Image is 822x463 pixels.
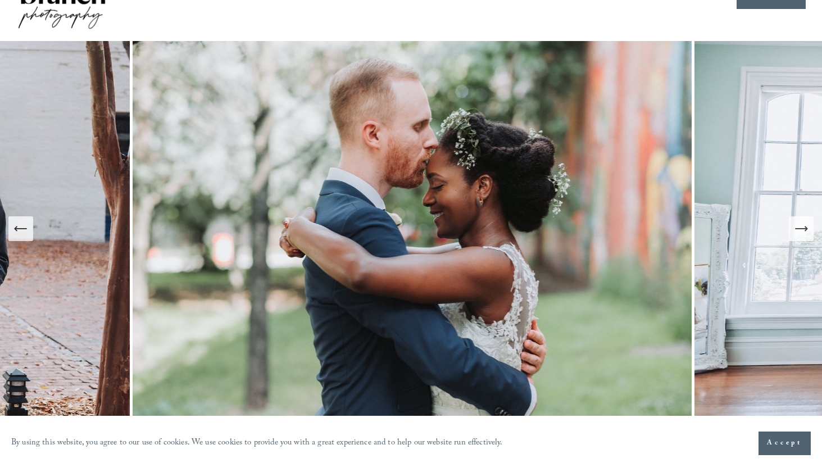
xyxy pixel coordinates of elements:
[8,216,33,241] button: Previous Slide
[133,41,695,416] img: Raleigh Wedding Photographer
[11,435,503,452] p: By using this website, you agree to our use of cookies. We use cookies to provide you with a grea...
[759,432,811,455] button: Accept
[767,438,802,449] span: Accept
[789,216,814,241] button: Next Slide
